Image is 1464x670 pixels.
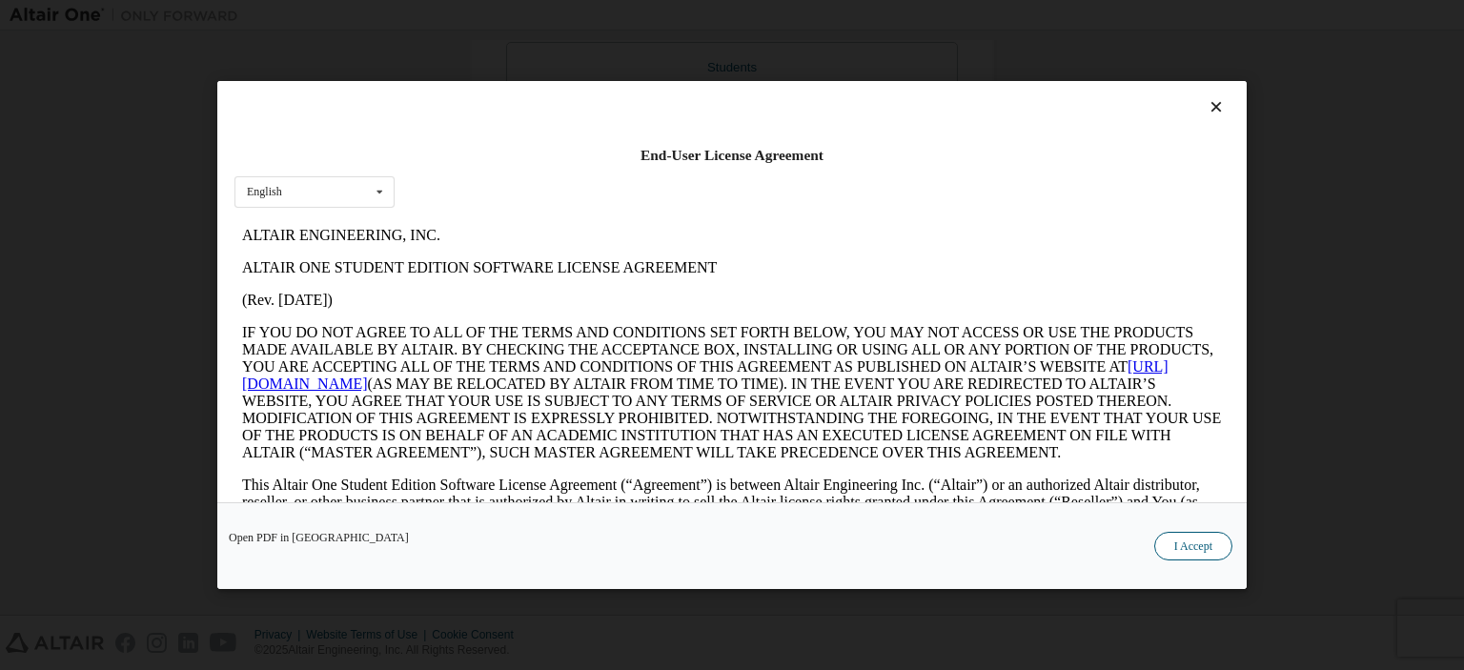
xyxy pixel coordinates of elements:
[8,72,987,90] p: (Rev. [DATE])
[8,139,934,173] a: [URL][DOMAIN_NAME]
[8,40,987,57] p: ALTAIR ONE STUDENT EDITION SOFTWARE LICENSE AGREEMENT
[229,532,409,543] a: Open PDF in [GEOGRAPHIC_DATA]
[8,8,987,25] p: ALTAIR ENGINEERING, INC.
[8,257,987,326] p: This Altair One Student Edition Software License Agreement (“Agreement”) is between Altair Engine...
[8,105,987,242] p: IF YOU DO NOT AGREE TO ALL OF THE TERMS AND CONDITIONS SET FORTH BELOW, YOU MAY NOT ACCESS OR USE...
[234,146,1230,165] div: End-User License Agreement
[1154,532,1232,560] button: I Accept
[247,186,282,197] div: English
